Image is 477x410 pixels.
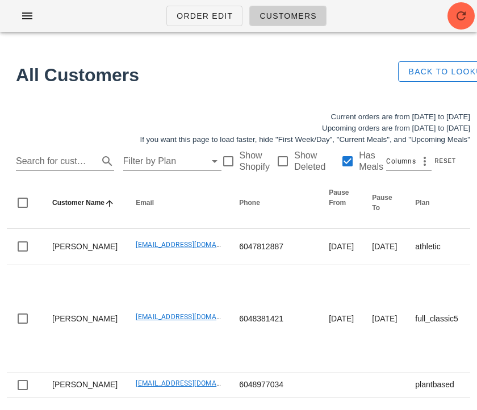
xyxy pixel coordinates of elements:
[43,373,127,398] td: [PERSON_NAME]
[359,150,386,173] label: Has Meals
[432,156,461,167] button: Reset
[166,6,242,26] a: Order Edit
[320,265,363,373] td: [DATE]
[240,150,277,173] label: Show Shopify
[363,229,406,265] td: [DATE]
[294,150,332,173] label: Show Deleted
[136,199,154,207] span: Email
[136,379,249,387] a: [EMAIL_ADDRESS][DOMAIN_NAME]
[52,199,104,207] span: Customer Name
[230,265,320,373] td: 6048381421
[176,11,233,20] span: Order Edit
[363,265,406,373] td: [DATE]
[329,189,349,207] span: Pause From
[230,177,320,229] th: Phone: Not sorted. Activate to sort ascending.
[434,158,456,164] span: Reset
[320,177,363,229] th: Pause From: Not sorted. Activate to sort ascending.
[259,11,317,20] span: Customers
[136,313,249,321] a: [EMAIL_ADDRESS][DOMAIN_NAME]
[16,61,384,89] h1: All Customers
[43,229,127,265] td: [PERSON_NAME]
[239,199,260,207] span: Phone
[43,177,127,229] th: Customer Name: Sorted ascending. Activate to sort descending.
[386,152,432,170] div: Columns
[320,229,363,265] td: [DATE]
[230,373,320,398] td: 6048977034
[136,241,249,249] a: [EMAIL_ADDRESS][DOMAIN_NAME]
[230,229,320,265] td: 6047812887
[415,199,429,207] span: Plan
[249,6,327,26] a: Customers
[372,194,392,212] span: Pause To
[123,152,221,170] div: Filter by Plan
[363,177,406,229] th: Pause To: Not sorted. Activate to sort ascending.
[127,177,230,229] th: Email: Not sorted. Activate to sort ascending.
[386,156,416,167] span: Columns
[43,265,127,373] td: [PERSON_NAME]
